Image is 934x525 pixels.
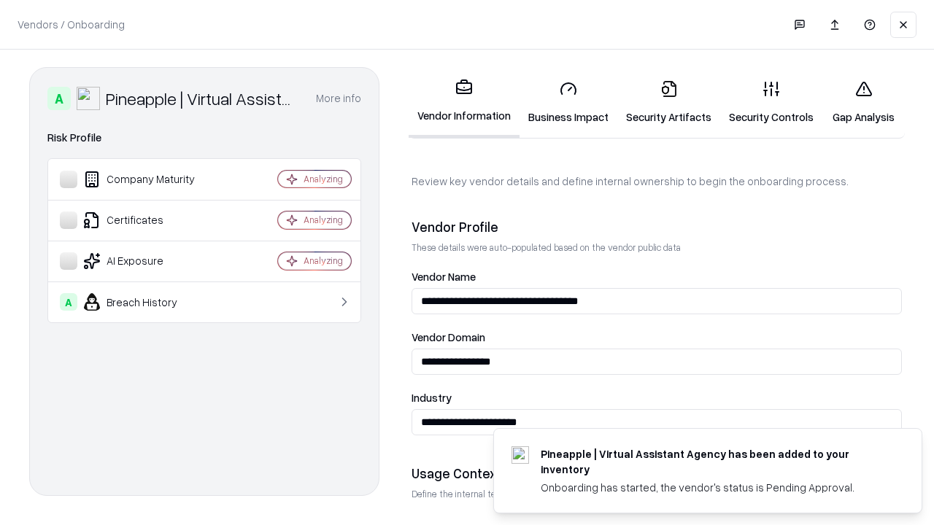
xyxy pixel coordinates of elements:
div: Pineapple | Virtual Assistant Agency [106,87,298,110]
img: trypineapple.com [512,446,529,464]
button: More info [316,85,361,112]
a: Security Controls [720,69,822,136]
label: Vendor Domain [412,332,902,343]
div: Vendor Profile [412,218,902,236]
p: Define the internal team and reason for using this vendor. This helps assess business relevance a... [412,488,902,500]
a: Business Impact [520,69,617,136]
p: Vendors / Onboarding [18,17,125,32]
div: Risk Profile [47,129,361,147]
p: These details were auto-populated based on the vendor public data [412,241,902,254]
div: Certificates [60,211,234,229]
div: A [47,87,71,110]
label: Industry [412,392,902,403]
label: Vendor Name [412,271,902,282]
div: A [60,293,77,311]
div: Company Maturity [60,171,234,188]
a: Vendor Information [409,67,520,138]
div: Analyzing [304,254,343,267]
a: Gap Analysis [822,69,905,136]
div: Pineapple | Virtual Assistant Agency has been added to your inventory [541,446,887,477]
div: Analyzing [304,173,343,185]
div: Breach History [60,293,234,311]
div: AI Exposure [60,252,234,270]
p: Review key vendor details and define internal ownership to begin the onboarding process. [412,174,902,189]
div: Onboarding has started, the vendor's status is Pending Approval. [541,480,887,495]
div: Analyzing [304,214,343,226]
div: Usage Context [412,464,902,482]
a: Security Artifacts [617,69,720,136]
img: Pineapple | Virtual Assistant Agency [77,87,100,110]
